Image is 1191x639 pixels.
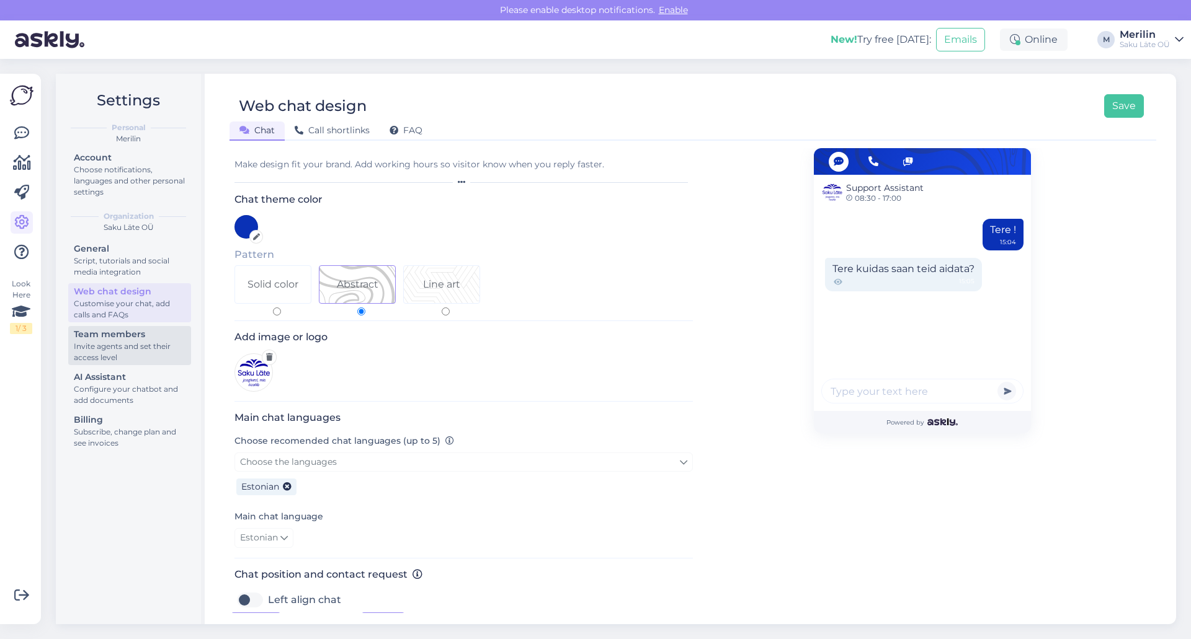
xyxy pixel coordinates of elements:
a: AccountChoose notifications, languages and other personal settings [68,149,191,200]
input: Type your text here [821,379,1024,403]
span: Estonian [241,481,279,492]
div: AI Assistant [74,371,185,384]
div: Saku Läte OÜ [66,222,191,233]
div: 15:04 [1000,237,1016,247]
span: Support Assistant [846,182,924,195]
div: Abstract [337,277,378,292]
div: Merilin [1120,30,1170,40]
a: BillingSubscribe, change plan and see invoices [68,412,191,451]
span: FAQ [390,125,422,136]
div: Online [1000,29,1068,51]
div: Line art [423,277,460,292]
label: Choose recomended chat languages (up to 5) [234,434,454,447]
h2: Settings [66,89,191,112]
a: Team membersInvite agents and set their access level [68,326,191,365]
label: Left align chat [268,590,341,610]
span: Choose the languages [240,456,337,467]
a: Choose the languages [234,452,693,472]
div: Team members [74,328,185,341]
span: 08:30 - 17:00 [846,195,924,202]
div: 1 / 3 [10,323,32,334]
div: Configure your chatbot and add documents [74,384,185,406]
h5: Pattern [234,249,693,260]
div: M [1097,31,1115,48]
a: MerilinSaku Läte OÜ [1120,30,1184,50]
button: Emails [936,28,985,51]
a: GeneralScript, tutorials and social media integration [68,240,191,280]
div: Choose notifications, languages and other personal settings [74,164,185,198]
input: Solid color [273,307,281,315]
img: Askly [927,418,958,426]
h3: Chat position and contact request [234,568,693,580]
button: Save [1104,94,1144,118]
label: Ask visitor info [285,612,357,632]
div: Script, tutorials and social media integration [74,255,185,278]
h3: Main chat languages [234,412,693,423]
label: Main chat language [234,510,323,523]
div: Billing [74,413,185,426]
div: Tere kuidas saan teid aidata? [825,258,982,291]
h3: Chat theme color [234,193,693,205]
b: Organization [104,211,154,222]
b: New! [831,33,857,45]
div: Solid color [248,277,298,292]
button: Always [231,612,280,632]
div: Try free [DATE]: [831,32,931,47]
a: AI AssistantConfigure your chatbot and add documents [68,369,191,408]
b: Personal [112,122,146,133]
div: Subscribe, change plan and see invoices [74,426,185,449]
span: Estonian [240,531,278,545]
span: Powered by [886,418,958,427]
div: General [74,242,185,255]
div: Web chat design [239,94,367,118]
div: Customise your chat, add calls and FAQs [74,298,185,320]
div: Saku Läte OÜ [1120,40,1170,50]
button: Email [362,612,405,632]
input: Pattern 2Line art [442,307,450,315]
h3: Add image or logo [234,331,693,343]
div: Make design fit your brand. Add working hours so visitor know when you reply faster. [234,158,693,171]
span: Chat [239,125,275,136]
img: Support [823,182,842,202]
div: Invite agents and set their access level [74,341,185,363]
div: Web chat design [74,285,185,298]
div: Merilin [66,133,191,144]
div: Tere ! [983,219,1024,250]
input: Pattern 1Abstract [357,307,365,315]
div: Look Here [10,278,32,334]
img: Logo preview [234,353,273,392]
span: 15:05 [959,276,975,288]
span: Enable [655,4,692,15]
img: Askly Logo [10,84,33,107]
span: Call shortlinks [295,125,370,136]
a: Web chat designCustomise your chat, add calls and FAQs [68,283,191,322]
div: Account [74,151,185,164]
a: Estonian [234,528,293,548]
